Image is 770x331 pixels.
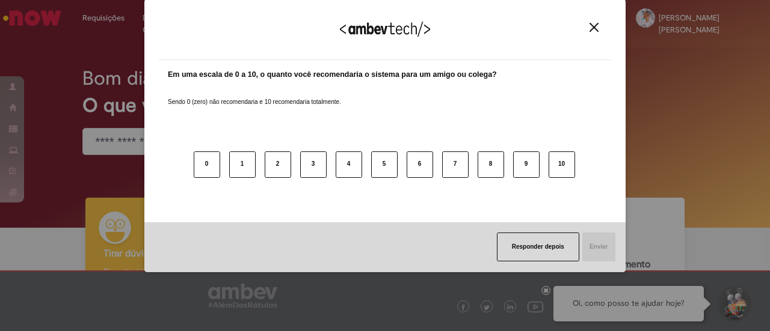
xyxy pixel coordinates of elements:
[478,151,504,178] button: 8
[586,22,602,32] button: Close
[300,151,327,178] button: 3
[229,151,256,178] button: 1
[590,23,599,32] img: Close
[168,84,341,106] label: Sendo 0 (zero) não recomendaria e 10 recomendaria totalmente.
[336,151,362,178] button: 4
[407,151,433,178] button: 6
[265,151,291,178] button: 2
[549,151,575,178] button: 10
[194,151,220,178] button: 0
[442,151,469,178] button: 7
[168,69,497,80] label: Em uma escala de 0 a 10, o quanto você recomendaria o sistema para um amigo ou colega?
[371,151,398,178] button: 5
[513,151,540,178] button: 9
[497,232,579,261] button: Responder depois
[340,22,430,37] img: Logo Ambevtech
